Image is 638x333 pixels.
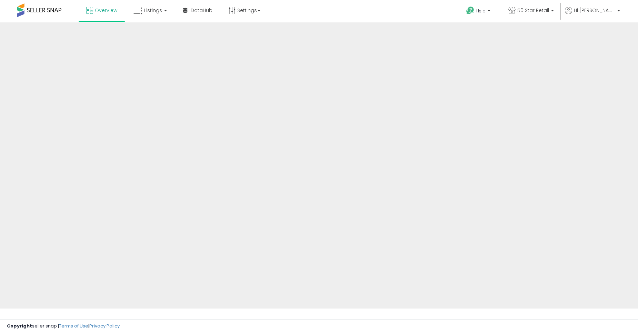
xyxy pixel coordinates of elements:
i: Get Help [466,6,475,15]
a: Help [461,1,497,22]
span: Hi [PERSON_NAME] [574,7,615,14]
span: Overview [95,7,117,14]
span: DataHub [191,7,212,14]
span: 50 Star Retail [517,7,549,14]
span: Help [476,8,486,14]
span: Listings [144,7,162,14]
a: Hi [PERSON_NAME] [565,7,620,22]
